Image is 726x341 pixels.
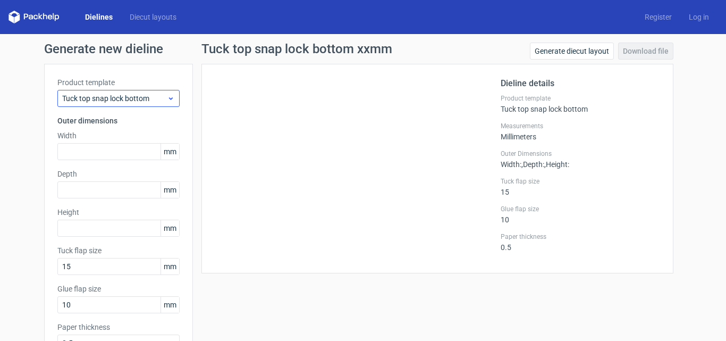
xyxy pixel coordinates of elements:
[530,43,614,60] a: Generate diecut layout
[636,12,680,22] a: Register
[501,205,660,213] label: Glue flap size
[57,245,180,256] label: Tuck flap size
[161,297,179,313] span: mm
[161,220,179,236] span: mm
[544,160,569,169] span: , Height :
[77,12,121,22] a: Dielines
[57,130,180,141] label: Width
[501,232,660,252] div: 0.5
[201,43,392,55] h1: Tuck top snap lock bottom xxmm
[44,43,682,55] h1: Generate new dieline
[57,77,180,88] label: Product template
[680,12,717,22] a: Log in
[501,232,660,241] label: Paper thickness
[501,94,660,103] label: Product template
[501,122,660,141] div: Millimeters
[161,259,179,275] span: mm
[501,205,660,224] div: 10
[57,169,180,179] label: Depth
[501,77,660,90] h2: Dieline details
[161,182,179,198] span: mm
[161,144,179,160] span: mm
[57,322,180,332] label: Paper thickness
[57,207,180,218] label: Height
[62,93,167,104] span: Tuck top snap lock bottom
[501,94,660,113] div: Tuck top snap lock bottom
[501,122,660,130] label: Measurements
[501,149,660,158] label: Outer Dimensions
[57,115,180,126] h3: Outer dimensions
[501,177,660,196] div: 15
[121,12,185,22] a: Diecut layouts
[521,160,544,169] span: , Depth :
[501,177,660,186] label: Tuck flap size
[501,160,521,169] span: Width :
[57,284,180,294] label: Glue flap size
